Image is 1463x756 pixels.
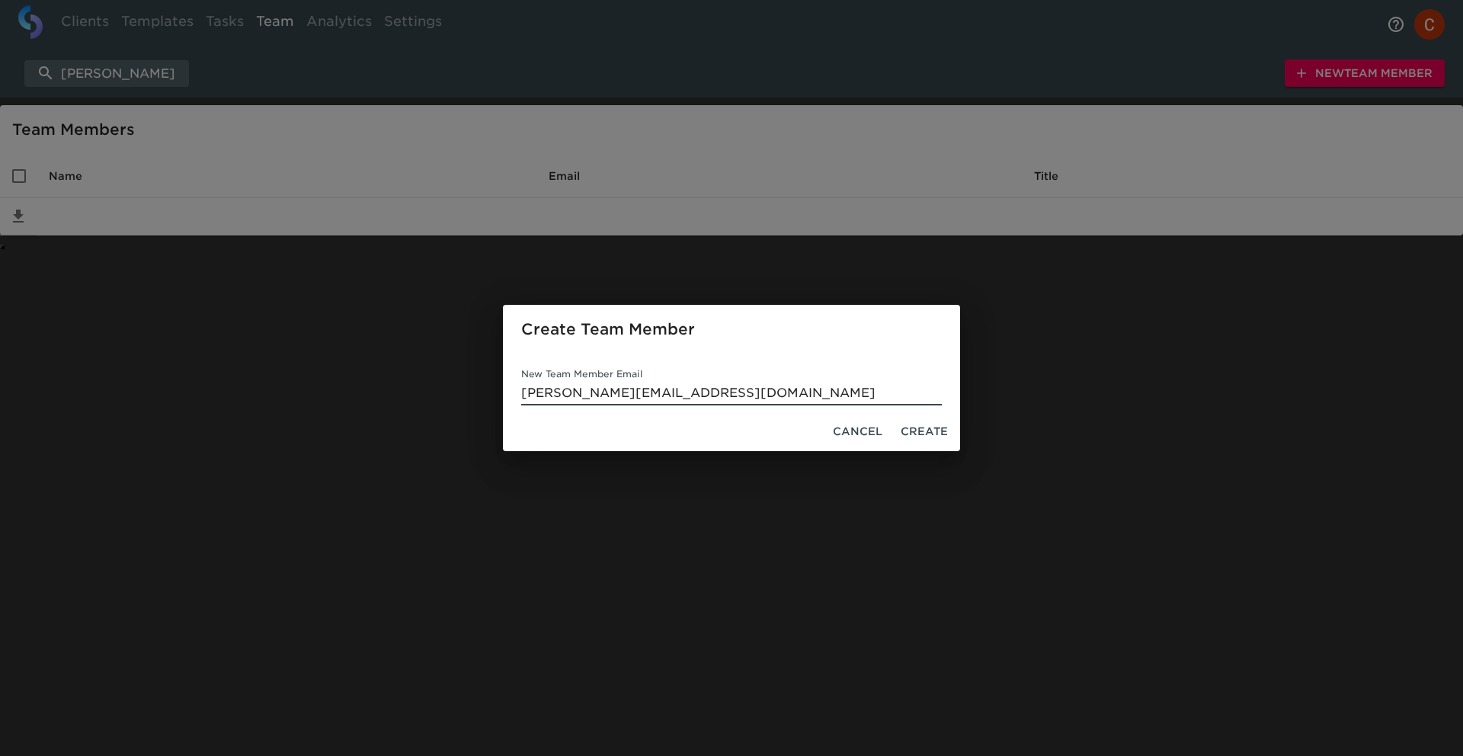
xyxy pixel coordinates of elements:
[827,418,888,446] button: Cancel
[521,370,643,379] label: New Team Member Email
[901,422,948,441] span: Create
[521,317,942,341] h2: Create Team Member
[895,418,954,446] button: Create
[833,422,882,441] span: Cancel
